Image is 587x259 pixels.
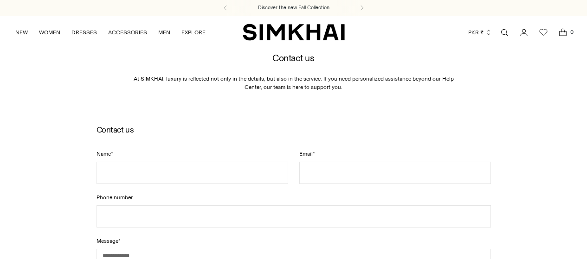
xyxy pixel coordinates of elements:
[97,126,491,134] h2: Contact us
[515,23,533,42] a: Go to the account page
[97,193,491,202] label: Phone number
[71,22,97,43] a: DRESSES
[534,23,553,42] a: Wishlist
[468,22,492,43] button: PKR ₨
[495,23,514,42] a: Open search modal
[108,22,147,43] a: ACCESSORIES
[554,23,572,42] a: Open cart modal
[299,150,491,158] label: Email
[97,150,288,158] label: Name
[15,22,28,43] a: NEW
[97,237,491,245] label: Message
[258,4,329,12] a: Discover the new Fall Collection
[181,22,206,43] a: EXPLORE
[243,23,345,41] a: SIMKHAI
[131,75,456,116] p: At SIMKHAI, luxury is reflected not only in the details, but also in the service. If you need per...
[158,22,170,43] a: MEN
[39,22,60,43] a: WOMEN
[131,53,456,63] h2: Contact us
[568,28,576,36] span: 0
